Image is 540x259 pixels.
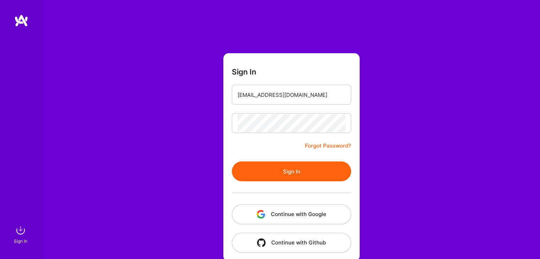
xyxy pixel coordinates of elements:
[232,233,351,253] button: Continue with Github
[305,142,351,150] a: Forgot Password?
[14,237,27,245] div: Sign In
[232,161,351,181] button: Sign In
[257,210,265,219] img: icon
[238,86,345,104] input: Email...
[232,67,256,76] h3: Sign In
[232,204,351,224] button: Continue with Google
[257,238,266,247] img: icon
[15,223,28,245] a: sign inSign In
[13,223,28,237] img: sign in
[14,14,28,27] img: logo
